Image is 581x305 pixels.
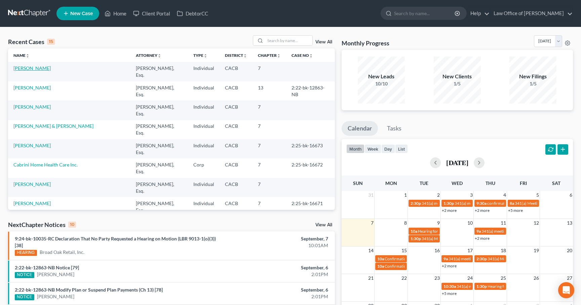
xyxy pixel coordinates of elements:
[558,282,574,298] div: Open Intercom Messenger
[476,284,487,289] span: 1:30p
[381,144,395,153] button: day
[443,284,456,289] span: 10:30a
[500,274,507,282] span: 25
[475,236,490,241] a: +2 more
[130,101,188,120] td: [PERSON_NAME], Esq.
[566,219,573,227] span: 13
[436,219,440,227] span: 9
[536,191,540,199] span: 5
[411,236,421,241] span: 1:30p
[286,139,335,158] td: 2:25-bk-16673
[569,191,573,199] span: 6
[533,219,540,227] span: 12
[401,274,408,282] span: 22
[500,219,507,227] span: 11
[188,158,220,178] td: Corp
[130,81,188,101] td: [PERSON_NAME], Esq.
[13,181,51,187] a: [PERSON_NAME]
[434,246,440,255] span: 16
[228,242,328,249] div: 10:01AM
[436,191,440,199] span: 2
[503,191,507,199] span: 4
[157,54,161,58] i: unfold_more
[467,246,473,255] span: 17
[552,180,560,186] span: Sat
[509,80,556,87] div: 1/5
[533,246,540,255] span: 19
[220,197,253,216] td: CACB
[457,284,521,289] span: 341(a) meeting for [PERSON_NAME]
[188,139,220,158] td: Individual
[228,271,328,278] div: 2:01PM
[13,104,51,110] a: [PERSON_NAME]
[315,223,332,227] a: View All
[394,7,456,20] input: Search by name...
[510,201,514,206] span: 8a
[225,53,247,58] a: Districtunfold_more
[286,158,335,178] td: 2:25-bk-16672
[13,65,51,71] a: [PERSON_NAME]
[358,80,405,87] div: 10/10
[101,7,130,20] a: Home
[467,7,490,20] a: Help
[488,256,520,261] span: 341(a) Meeting for
[509,73,556,80] div: New Filings
[381,121,408,136] a: Tasks
[188,120,220,139] td: Individual
[455,201,519,206] span: 341(a) meeting for [PERSON_NAME]
[15,272,34,278] div: NOTICE
[188,81,220,101] td: Individual
[277,54,281,58] i: unfold_more
[188,62,220,81] td: Individual
[515,201,580,206] span: 341(a) Meeting for [PERSON_NAME]
[403,191,408,199] span: 1
[490,7,573,20] a: Law Office of [PERSON_NAME]
[15,250,37,256] div: HEARING
[173,7,211,20] a: DebtorCC
[434,274,440,282] span: 23
[220,139,253,158] td: CACB
[253,62,286,81] td: 7
[353,180,363,186] span: Sun
[342,39,389,47] h3: Monthly Progress
[418,229,506,234] span: Hearing for [PERSON_NAME] & [PERSON_NAME]
[292,53,313,58] a: Case Nounfold_more
[411,201,421,206] span: 2:30p
[452,180,463,186] span: Wed
[47,39,55,45] div: 15
[193,53,207,58] a: Typeunfold_more
[70,11,93,16] span: New Case
[467,274,473,282] span: 24
[469,191,473,199] span: 3
[13,200,51,206] a: [PERSON_NAME]
[367,274,374,282] span: 21
[443,201,454,206] span: 1:30p
[220,81,253,101] td: CACB
[188,101,220,120] td: Individual
[228,287,328,293] div: September, 6
[15,287,163,293] a: 2:22-bk-12863-NB Modify Plan or Suspend Plan Payments (Ch 13) [78]
[533,274,540,282] span: 26
[8,221,76,229] div: NextChapter Notices
[220,178,253,197] td: CACB
[15,265,79,270] a: 2:22-bk-12863-NB Notice [79]
[258,53,281,58] a: Chapterunfold_more
[422,201,487,206] span: 341(a) meeting for [PERSON_NAME]
[130,139,188,158] td: [PERSON_NAME], Esq.
[367,191,374,199] span: 31
[476,256,487,261] span: 2:30p
[364,144,381,153] button: week
[395,144,408,153] button: list
[130,197,188,216] td: [PERSON_NAME], Esq.
[253,120,286,139] td: 7
[446,159,468,166] h2: [DATE]
[422,236,487,241] span: 341(a) Meeting for [PERSON_NAME]
[188,178,220,197] td: Individual
[37,293,74,300] a: [PERSON_NAME]
[130,62,188,81] td: [PERSON_NAME], Esq.
[385,256,461,261] span: Confirmation hearing for [PERSON_NAME]
[342,121,378,136] a: Calendar
[26,54,30,58] i: unfold_more
[401,246,408,255] span: 15
[253,178,286,197] td: 7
